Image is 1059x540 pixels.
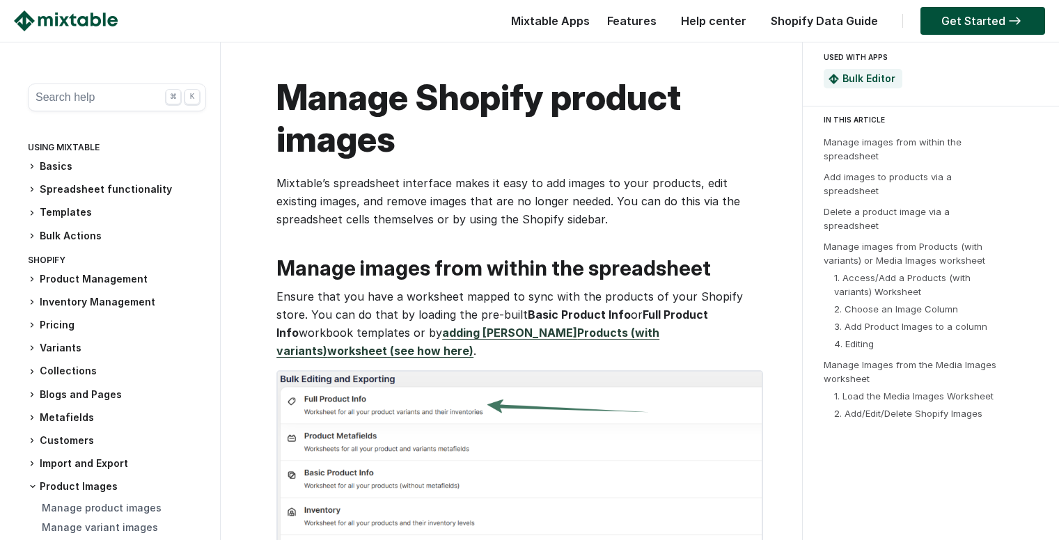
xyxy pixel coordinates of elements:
[42,521,158,533] a: Manage variant images
[28,318,206,333] h3: Pricing
[28,434,206,448] h3: Customers
[824,136,962,161] a: Manage images from within the spreadsheet
[276,326,659,358] a: adding [PERSON_NAME]Products (with variants)worksheet (see how here)
[834,303,958,315] a: 2. Choose an Image Column
[185,89,200,104] div: K
[834,272,971,297] a: 1. Access/Add a Products (with variants) Worksheet
[1005,17,1024,25] img: arrow-right.svg
[276,287,760,360] p: Ensure that you have a worksheet mapped to sync with the products of your Shopify store. You can ...
[824,49,1033,65] div: USED WITH APPS
[276,77,760,160] h1: Manage Shopify product images
[28,252,206,272] div: Shopify
[28,456,206,471] h3: Import and Export
[920,7,1045,35] a: Get Started
[276,256,760,280] h2: Manage images from within the spreadsheet
[834,390,994,402] a: 1. Load the Media Images Worksheet
[834,338,874,349] a: 4. Editing
[28,139,206,159] div: Using Mixtable
[824,241,985,266] a: Manage images from Products (with variants) or Media Images worksheet
[28,182,206,197] h3: Spreadsheet functionality
[504,10,590,38] div: Mixtable Apps
[28,159,206,174] h3: Basics
[674,14,753,28] a: Help center
[28,229,206,244] h3: Bulk Actions
[28,341,206,356] h3: Variants
[834,408,982,419] a: 2. Add/Edit/Delete Shopify Images
[166,89,181,104] div: ⌘
[829,74,839,84] img: Mixtable Spreadsheet Bulk Editor App
[28,411,206,425] h3: Metafields
[28,84,206,111] button: Search help ⌘ K
[28,272,206,287] h3: Product Management
[824,359,996,384] a: Manage Images from the Media Images worksheet
[764,14,885,28] a: Shopify Data Guide
[842,72,895,84] a: Bulk Editor
[824,171,952,196] a: Add images to products via a spreadsheet
[28,295,206,310] h3: Inventory Management
[824,113,1046,126] div: IN THIS ARTICLE
[28,364,206,379] h3: Collections
[28,388,206,402] h3: Blogs and Pages
[824,206,950,231] a: Delete a product image via a spreadsheet
[42,502,162,514] a: Manage product images
[28,205,206,220] h3: Templates
[28,479,206,493] h3: Product Images
[834,321,987,332] a: 3. Add Product Images to a column
[600,14,664,28] a: Features
[528,308,631,321] strong: Basic Product Info
[276,174,760,228] p: Mixtable’s spreadsheet interface makes it easy to add images to your products, edit existing imag...
[14,10,118,31] img: Mixtable logo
